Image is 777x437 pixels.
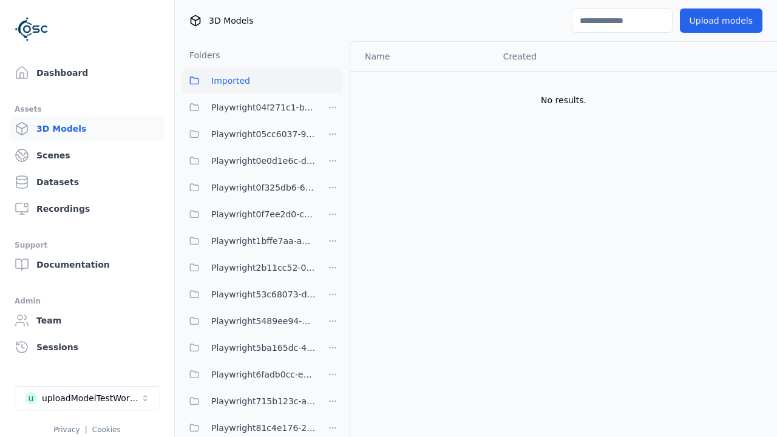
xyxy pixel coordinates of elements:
[10,170,165,194] a: Datasets
[182,256,316,280] button: Playwright2b11cc52-0628-45c2-b254-e7a188ec4503
[182,122,316,146] button: Playwright05cc6037-9b74-4704-86c6-3ffabbdece83
[211,154,316,168] span: Playwright0e0d1e6c-db5a-4244-b424-632341d2c1b4
[25,392,37,404] div: u
[211,234,316,248] span: Playwright1bffe7aa-a2d6-48ff-926d-a47ed35bd152
[15,386,160,410] button: Select a workspace
[182,202,316,226] button: Playwright0f7ee2d0-cebf-4840-a756-5a7a26222786
[211,73,250,88] span: Imported
[15,294,160,308] div: Admin
[15,238,160,252] div: Support
[182,149,316,173] button: Playwright0e0d1e6c-db5a-4244-b424-632341d2c1b4
[182,282,316,307] button: Playwright53c68073-d5c8-44ac-8dad-195e9eff2066
[15,102,160,117] div: Assets
[211,367,316,382] span: Playwright6fadb0cc-edc0-4fea-9072-369268bd9eb3
[182,362,316,387] button: Playwright6fadb0cc-edc0-4fea-9072-369268bd9eb3
[209,15,253,27] span: 3D Models
[85,425,87,434] span: |
[211,207,316,222] span: Playwright0f7ee2d0-cebf-4840-a756-5a7a26222786
[350,42,494,71] th: Name
[211,340,316,355] span: Playwright5ba165dc-4089-478a-8d09-304bc8481d88
[182,69,342,93] button: Imported
[494,42,640,71] th: Created
[182,175,316,200] button: Playwright0f325db6-6c4b-4947-9a8f-f4487adedf2c
[10,197,165,221] a: Recordings
[10,252,165,277] a: Documentation
[211,127,316,141] span: Playwright05cc6037-9b74-4704-86c6-3ffabbdece83
[211,314,316,328] span: Playwright5489ee94-77c0-4cdc-8ec7-0072a5d2a389
[10,335,165,359] a: Sessions
[182,389,316,413] button: Playwright715b123c-a835-4a65-8ece-9ded38a37e45
[92,425,121,434] a: Cookies
[211,287,316,302] span: Playwright53c68073-d5c8-44ac-8dad-195e9eff2066
[211,100,316,115] span: Playwright04f271c1-b936-458c-b5f6-36ca6337f11a
[182,95,316,120] button: Playwright04f271c1-b936-458c-b5f6-36ca6337f11a
[211,394,316,408] span: Playwright715b123c-a835-4a65-8ece-9ded38a37e45
[211,421,316,435] span: Playwright81c4e176-2a30-4da1-8eed-eab258023260
[10,143,165,168] a: Scenes
[53,425,80,434] a: Privacy
[211,260,316,275] span: Playwright2b11cc52-0628-45c2-b254-e7a188ec4503
[42,392,140,404] div: uploadModelTestWorkspace
[10,117,165,141] a: 3D Models
[182,336,316,360] button: Playwright5ba165dc-4089-478a-8d09-304bc8481d88
[10,61,165,85] a: Dashboard
[182,309,316,333] button: Playwright5489ee94-77c0-4cdc-8ec7-0072a5d2a389
[10,308,165,333] a: Team
[350,71,777,129] td: No results.
[182,229,316,253] button: Playwright1bffe7aa-a2d6-48ff-926d-a47ed35bd152
[211,180,316,195] span: Playwright0f325db6-6c4b-4947-9a8f-f4487adedf2c
[15,12,49,46] img: Logo
[182,49,220,61] h3: Folders
[680,8,762,33] button: Upload models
